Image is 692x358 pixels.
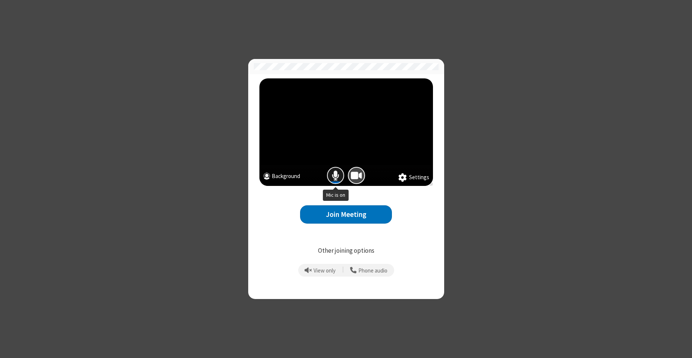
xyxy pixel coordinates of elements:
span: View only [314,268,336,274]
span: | [342,265,344,275]
button: Mic is on [327,167,344,184]
button: Camera is on [348,167,365,184]
button: Use your phone for mic and speaker while you view the meeting on this device. [347,264,390,277]
span: Phone audio [358,268,387,274]
button: Settings [398,173,429,182]
button: Background [263,172,300,182]
button: Join Meeting [300,205,392,224]
button: Prevent echo when there is already an active mic and speaker in the room. [302,264,339,277]
p: Other joining options [259,246,433,256]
